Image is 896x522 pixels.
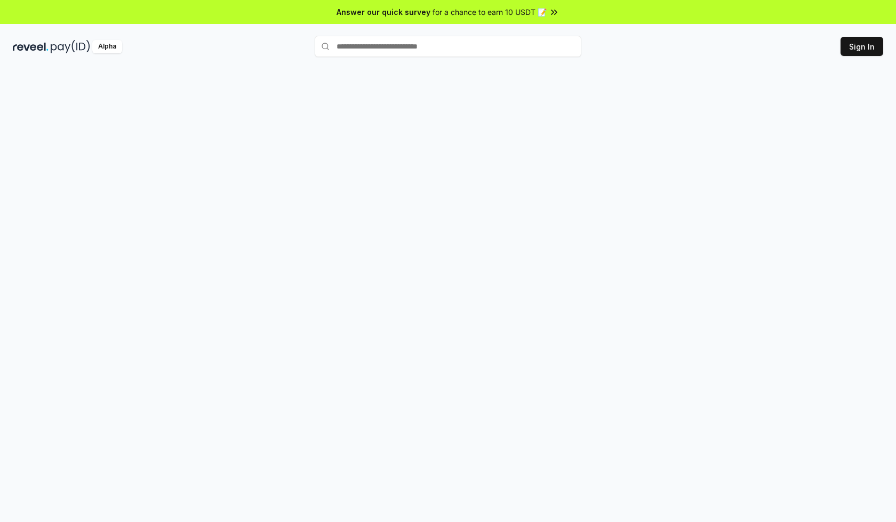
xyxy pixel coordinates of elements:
[92,40,122,53] div: Alpha
[337,6,430,18] span: Answer our quick survey
[433,6,547,18] span: for a chance to earn 10 USDT 📝
[841,37,883,56] button: Sign In
[13,40,49,53] img: reveel_dark
[51,40,90,53] img: pay_id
